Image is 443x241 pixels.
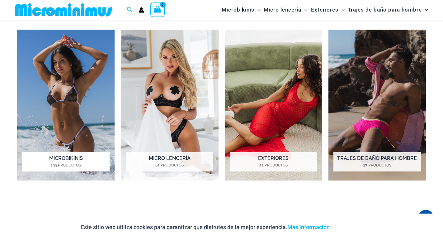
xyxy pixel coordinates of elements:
[220,2,262,18] a: MicrobikinisAlternar menúAlternar menú
[51,163,81,167] font: 199 productos
[121,30,218,181] a: Visita la categoría de producto Micro Lingerie
[309,2,346,18] a: ExterioresAlternar menúAlternar menú
[139,7,144,13] a: Enlace del icono de la cuenta
[81,224,287,230] font: Este sitio web utiliza cookies para garantizar que disfrutes de la mejor experiencia.
[149,155,191,161] font: Micro lencería
[155,163,184,167] font: 65 productos
[422,2,428,18] span: Alternar menú
[121,30,218,181] img: Micro lencería
[363,163,391,167] font: 27 productos
[222,7,254,13] font: Microbikinis
[150,2,165,17] a: Ver carrito de compras, vacío
[346,2,430,18] a: Trajes de baño para hombreAlternar menúAlternar menú
[262,2,309,18] a: Micro lenceríaAlternar menúAlternar menú
[17,30,115,181] img: Microbikinis
[348,7,422,13] font: Trajes de baño para hombre
[258,155,289,161] font: Exteriores
[287,224,330,230] a: Más información
[334,220,362,235] button: Aceptar
[225,30,322,181] a: Visita la categoría de productos Outers
[311,7,338,13] font: Exteriores
[328,30,426,181] a: Visita la categoría de productos Trajes de baño para hombre
[12,3,115,17] img: MM SHOP LOGO PLANO
[264,7,301,13] font: Micro lencería
[301,2,308,18] span: Alternar menú
[328,30,426,181] img: Trajes de baño para hombre
[17,30,115,181] a: Visita la categoría de producto Micro Bikinis
[127,6,132,14] a: Enlace del icono de búsqueda
[254,2,261,18] span: Alternar menú
[49,155,83,161] font: Microbikinis
[337,155,417,161] font: Trajes de baño para hombre
[219,1,431,19] nav: Navegación del sitio
[225,30,322,181] img: Exteriores
[259,163,288,167] font: 52 productos
[338,2,345,18] span: Alternar menú
[342,225,355,229] font: Aceptar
